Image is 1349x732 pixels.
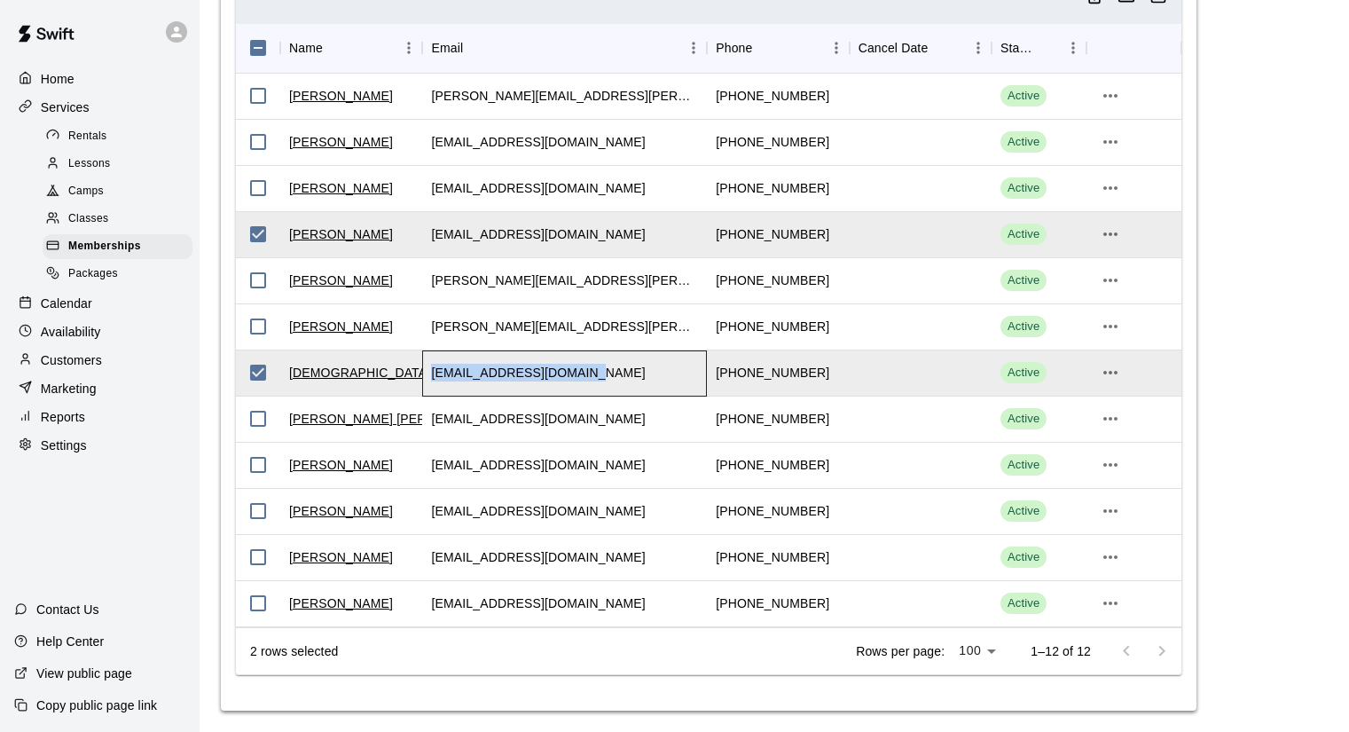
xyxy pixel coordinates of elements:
[716,272,829,289] div: +18134774086
[68,238,141,256] span: Memberships
[1095,542,1125,572] button: more actions
[41,323,101,341] p: Availability
[1095,127,1125,157] button: more actions
[431,318,698,335] div: lisa.m.merendino@gmail.com
[431,594,645,612] div: kaleoe@yahoo.com
[43,122,200,150] a: Rentals
[43,261,200,288] a: Packages
[716,318,829,335] div: +19178828322
[43,178,200,206] a: Camps
[396,35,422,61] button: Menu
[431,364,645,382] div: christikwolfe@yahoo.com
[1095,311,1125,342] button: more actions
[14,319,185,345] div: Availability
[289,225,393,243] a: [PERSON_NAME]
[1095,404,1125,434] button: more actions
[14,404,185,430] a: Reports
[43,150,200,177] a: Lessons
[752,35,777,60] button: Sort
[952,638,1002,664] div: 100
[14,66,185,92] a: Home
[289,594,393,612] a: [PERSON_NAME]
[431,548,645,566] div: drowen@waldmandental.com
[1095,450,1125,480] button: more actions
[716,364,829,382] div: +13144974852
[716,410,829,428] div: +16025582751
[431,133,645,151] div: ryanbuell79@gmail.com
[1095,496,1125,526] button: more actions
[1000,595,1047,612] span: Active
[928,35,953,60] button: Sort
[1000,549,1047,566] span: Active
[289,456,393,474] a: [PERSON_NAME]
[716,594,829,612] div: +16025685832
[431,502,645,520] div: jessicayingling@hotmail.com
[823,35,850,61] button: Menu
[41,70,75,88] p: Home
[36,697,157,714] p: Copy public page link
[1060,35,1086,61] button: Menu
[422,23,707,73] div: Email
[859,23,929,73] div: Cancel Date
[716,179,829,197] div: +14807077049
[14,94,185,121] div: Services
[36,665,132,682] p: View public page
[1095,173,1125,203] button: more actions
[43,152,192,177] div: Lessons
[1000,365,1047,382] span: Active
[431,179,645,197] div: jnwillson@gmail.com
[41,437,87,454] p: Settings
[431,410,645,428] div: joepavone@hotmail.com
[250,642,339,660] div: 2 rows selected
[323,35,348,60] button: Sort
[1000,319,1047,335] span: Active
[431,456,645,474] div: ryanbuell79@gmail.com
[716,502,829,520] div: +12086912794
[1000,272,1047,289] span: Active
[1095,358,1125,388] button: more actions
[856,642,945,660] p: Rows per page:
[14,347,185,374] a: Customers
[36,601,99,618] p: Contact Us
[41,380,97,397] p: Marketing
[14,290,185,317] a: Calendar
[289,179,393,197] a: [PERSON_NAME]
[68,265,118,283] span: Packages
[43,233,200,261] a: Memberships
[68,128,107,146] span: Rentals
[41,295,92,312] p: Calendar
[463,35,488,60] button: Sort
[716,133,829,151] div: +14805447948
[41,98,90,116] p: Services
[289,23,323,73] div: Name
[43,124,192,149] div: Rentals
[289,364,534,382] a: [DEMOGRAPHIC_DATA][PERSON_NAME]
[1095,219,1125,249] button: more actions
[1035,35,1060,60] button: Sort
[289,410,500,428] a: [PERSON_NAME] [PERSON_NAME]
[43,179,192,204] div: Camps
[41,408,85,426] p: Reports
[289,502,393,520] a: [PERSON_NAME]
[716,456,829,474] div: +14805447948
[716,225,829,243] div: +16027968129
[289,133,393,151] a: [PERSON_NAME]
[716,23,752,73] div: Phone
[289,548,393,566] a: [PERSON_NAME]
[280,23,422,73] div: Name
[14,432,185,459] a: Settings
[716,548,829,566] div: +14804158600
[1095,265,1125,295] button: more actions
[43,207,192,232] div: Classes
[41,351,102,369] p: Customers
[1000,88,1047,105] span: Active
[707,23,849,73] div: Phone
[1000,226,1047,243] span: Active
[431,87,698,105] div: paul.alexander.1103@gmail.com
[1095,81,1125,111] button: more actions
